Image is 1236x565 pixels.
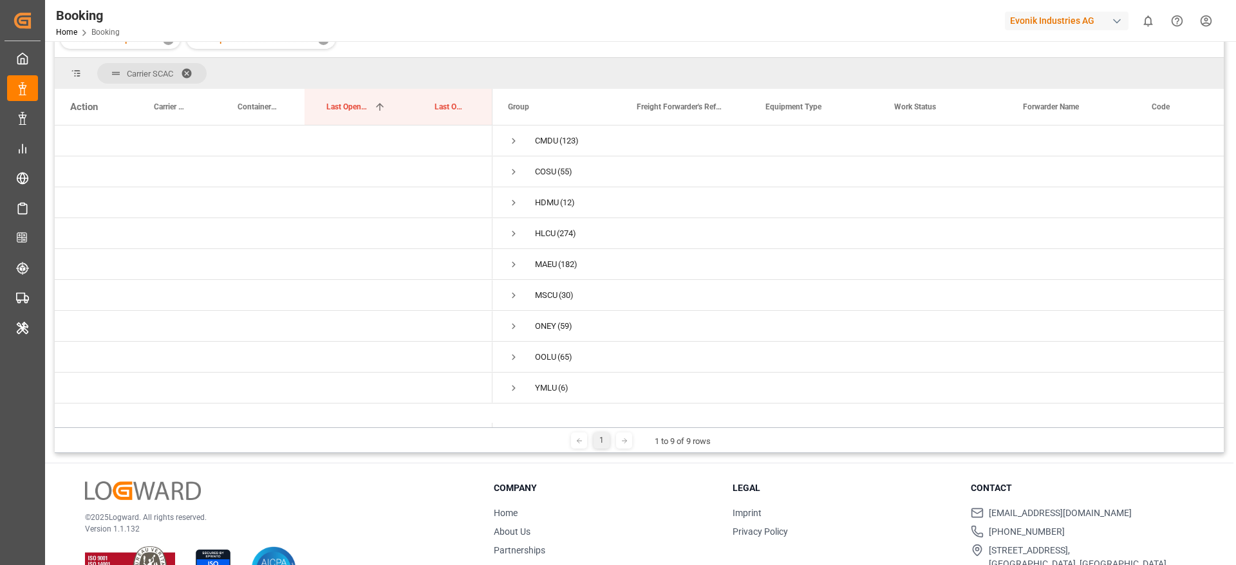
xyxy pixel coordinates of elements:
span: (6) [558,373,568,403]
div: Press SPACE to select this row. [55,280,492,311]
span: Carrier SCAC [127,69,173,79]
span: (274) [557,219,576,248]
div: Press SPACE to select this row. [55,125,492,156]
div: 1 [594,432,610,449]
span: (30) [559,281,574,310]
div: MSCU [535,281,557,310]
span: Last Opened Date [326,102,369,111]
a: Privacy Policy [733,526,788,537]
a: Home [494,508,518,518]
h3: Company [494,481,716,495]
a: Partnerships [494,545,545,555]
span: (65) [557,342,572,372]
div: HLCU [535,219,556,248]
a: Imprint [733,508,762,518]
span: Equipment Type [765,102,821,111]
h3: Legal [733,481,955,495]
div: HDMU [535,188,559,218]
div: Press SPACE to select this row. [55,342,492,373]
span: Code [1152,102,1170,111]
div: Press SPACE to select this row. [55,311,492,342]
p: © 2025 Logward. All rights reserved. [85,512,462,523]
img: Logward Logo [85,481,201,500]
span: Group [508,102,529,111]
span: (55) [557,157,572,187]
div: MAEU [535,250,557,279]
div: Action [70,101,98,113]
h3: Contact [971,481,1194,495]
div: CMDU [535,126,558,156]
div: Press SPACE to select this row. [55,249,492,280]
span: Carrier Booking No. [154,102,189,111]
div: Evonik Industries AG [1005,12,1128,30]
a: About Us [494,526,530,537]
a: Home [56,28,77,37]
span: Forwarder Name [1023,102,1079,111]
div: 1 to 9 of 9 rows [655,435,711,448]
span: Work Status [894,102,936,111]
div: YMLU [535,373,557,403]
span: Freight Forwarder's Reference No. [637,102,723,111]
div: Booking [56,6,120,25]
span: Last Opened By [435,102,465,111]
span: Container No. [238,102,277,111]
button: Evonik Industries AG [1005,8,1134,33]
div: Press SPACE to select this row. [55,218,492,249]
div: ONEY [535,311,556,341]
button: Help Center [1163,6,1192,35]
div: Press SPACE to select this row. [55,156,492,187]
span: [PHONE_NUMBER] [989,525,1065,539]
div: Press SPACE to select this row. [55,187,492,218]
span: [EMAIL_ADDRESS][DOMAIN_NAME] [989,506,1132,520]
div: COSU [535,157,556,187]
span: (59) [557,311,572,341]
div: Press SPACE to select this row. [55,373,492,403]
p: Version 1.1.132 [85,523,462,535]
div: OOLU [535,342,556,372]
button: show 0 new notifications [1134,6,1163,35]
span: (12) [560,188,575,218]
span: (123) [559,126,579,156]
span: (182) [558,250,577,279]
